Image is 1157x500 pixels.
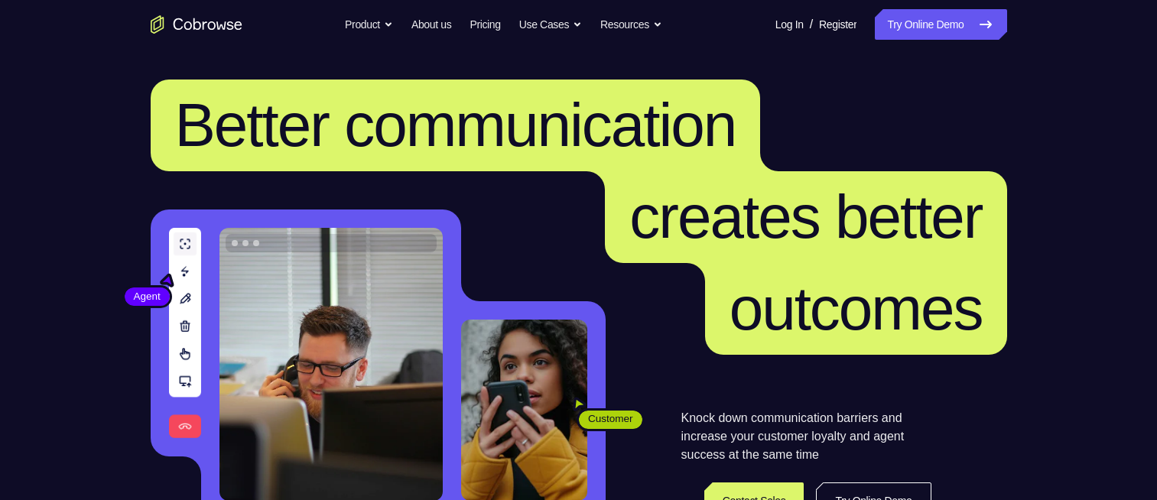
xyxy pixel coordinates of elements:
[519,9,582,40] button: Use Cases
[629,183,982,251] span: creates better
[810,15,813,34] span: /
[175,91,736,159] span: Better communication
[345,9,393,40] button: Product
[411,9,451,40] a: About us
[819,9,856,40] a: Register
[600,9,662,40] button: Resources
[875,9,1006,40] a: Try Online Demo
[470,9,500,40] a: Pricing
[681,409,931,464] p: Knock down communication barriers and increase your customer loyalty and agent success at the sam...
[730,274,983,343] span: outcomes
[151,15,242,34] a: Go to the home page
[775,9,804,40] a: Log In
